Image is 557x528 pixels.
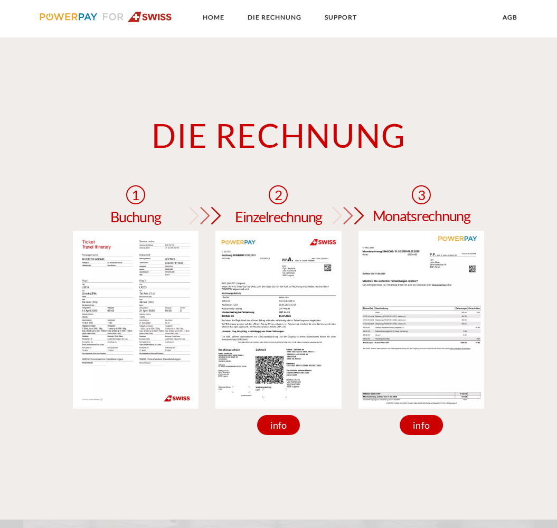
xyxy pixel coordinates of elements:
img: pfeil-swiss.png [185,207,222,224]
div: info [257,415,300,435]
img: swiss_bookingconfirmation.jpg [73,231,199,409]
h1: DIE RECHNUNG [64,116,493,156]
h4: Einzelrechnung [235,210,322,224]
a: agb [494,8,526,27]
img: pfeil-swiss.png [328,207,365,224]
a: SUPPORT [316,8,366,27]
img: single_invoice_swiss_de.jpg [215,231,342,409]
a: DIE RECHNUNG [239,8,310,27]
h4: Buchung [110,210,161,224]
div: 3 [412,185,431,204]
div: info [400,415,443,435]
div: 2 [269,185,288,204]
img: monthly_invoice_swiss_de.jpg [358,231,485,409]
div: 1 [126,185,145,204]
a: Home [194,8,233,27]
img: logo-swiss.svg [40,12,172,22]
h4: Monatsrechnung [373,209,470,223]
